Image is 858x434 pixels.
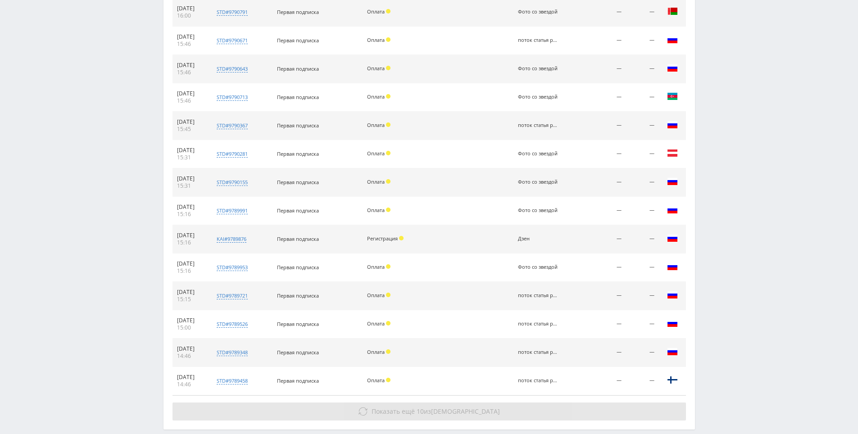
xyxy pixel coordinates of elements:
[518,37,558,43] div: поток статья рерайт
[217,264,248,271] div: std#9789953
[386,321,390,325] span: Холд
[177,211,204,218] div: 15:16
[386,179,390,184] span: Холд
[277,122,319,129] span: Первая подписка
[217,377,248,384] div: std#9789458
[177,12,204,19] div: 16:00
[277,321,319,327] span: Первая подписка
[518,151,558,157] div: Фото со звездой
[177,232,204,239] div: [DATE]
[217,207,248,214] div: std#9789991
[667,289,678,300] img: rus.png
[177,69,204,76] div: 15:46
[386,208,390,212] span: Холд
[386,9,390,14] span: Холд
[580,367,626,395] td: —
[177,345,204,353] div: [DATE]
[277,150,319,157] span: Первая подписка
[580,339,626,367] td: —
[518,236,558,242] div: Дзен
[626,225,658,253] td: —
[626,367,658,395] td: —
[626,112,658,140] td: —
[667,34,678,45] img: rus.png
[177,5,204,12] div: [DATE]
[372,407,500,416] span: из
[399,236,404,240] span: Холд
[626,140,658,168] td: —
[367,122,385,128] span: Оплата
[580,253,626,282] td: —
[518,321,558,327] div: поток статья рерайт
[177,239,204,246] div: 15:16
[367,36,385,43] span: Оплата
[367,8,385,15] span: Оплата
[277,377,319,384] span: Первая подписка
[667,318,678,329] img: rus.png
[518,349,558,355] div: поток статья рерайт
[626,339,658,367] td: —
[367,348,385,355] span: Оплата
[667,148,678,158] img: aut.png
[386,264,390,269] span: Холд
[217,292,248,299] div: std#9789721
[367,292,385,298] span: Оплата
[277,179,319,185] span: Первая подписка
[217,321,248,328] div: std#9789526
[417,407,424,416] span: 10
[367,320,385,327] span: Оплата
[217,349,248,356] div: std#9789348
[367,178,385,185] span: Оплата
[580,27,626,55] td: —
[372,407,415,416] span: Показать ещё
[626,55,658,83] td: —
[667,204,678,215] img: rus.png
[386,151,390,155] span: Холд
[667,375,678,385] img: fin.png
[667,119,678,130] img: rus.png
[217,122,248,129] div: std#9790367
[217,37,248,44] div: std#9790671
[177,175,204,182] div: [DATE]
[177,182,204,190] div: 15:31
[177,118,204,126] div: [DATE]
[177,62,204,69] div: [DATE]
[277,264,319,271] span: Первая подписка
[177,267,204,275] div: 15:16
[626,310,658,339] td: —
[177,289,204,296] div: [DATE]
[580,83,626,112] td: —
[217,65,248,72] div: std#9790643
[518,264,558,270] div: Фото со звездой
[367,150,385,157] span: Оплата
[277,94,319,100] span: Первая подписка
[367,93,385,100] span: Оплата
[177,90,204,97] div: [DATE]
[431,407,500,416] span: [DEMOGRAPHIC_DATA]
[277,37,319,44] span: Первая подписка
[177,154,204,161] div: 15:31
[518,378,558,384] div: поток статья рерайт
[626,27,658,55] td: —
[580,168,626,197] td: —
[386,66,390,70] span: Холд
[667,6,678,17] img: blr.png
[518,9,558,15] div: Фото со звездой
[667,346,678,357] img: rus.png
[277,235,319,242] span: Первая подписка
[580,197,626,225] td: —
[518,122,558,128] div: поток статья рерайт
[277,9,319,15] span: Первая подписка
[177,381,204,388] div: 14:46
[386,122,390,127] span: Холд
[177,260,204,267] div: [DATE]
[367,377,385,384] span: Оплата
[177,317,204,324] div: [DATE]
[177,126,204,133] div: 15:45
[277,207,319,214] span: Первая подписка
[177,41,204,48] div: 15:46
[667,63,678,73] img: rus.png
[580,310,626,339] td: —
[580,55,626,83] td: —
[626,282,658,310] td: —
